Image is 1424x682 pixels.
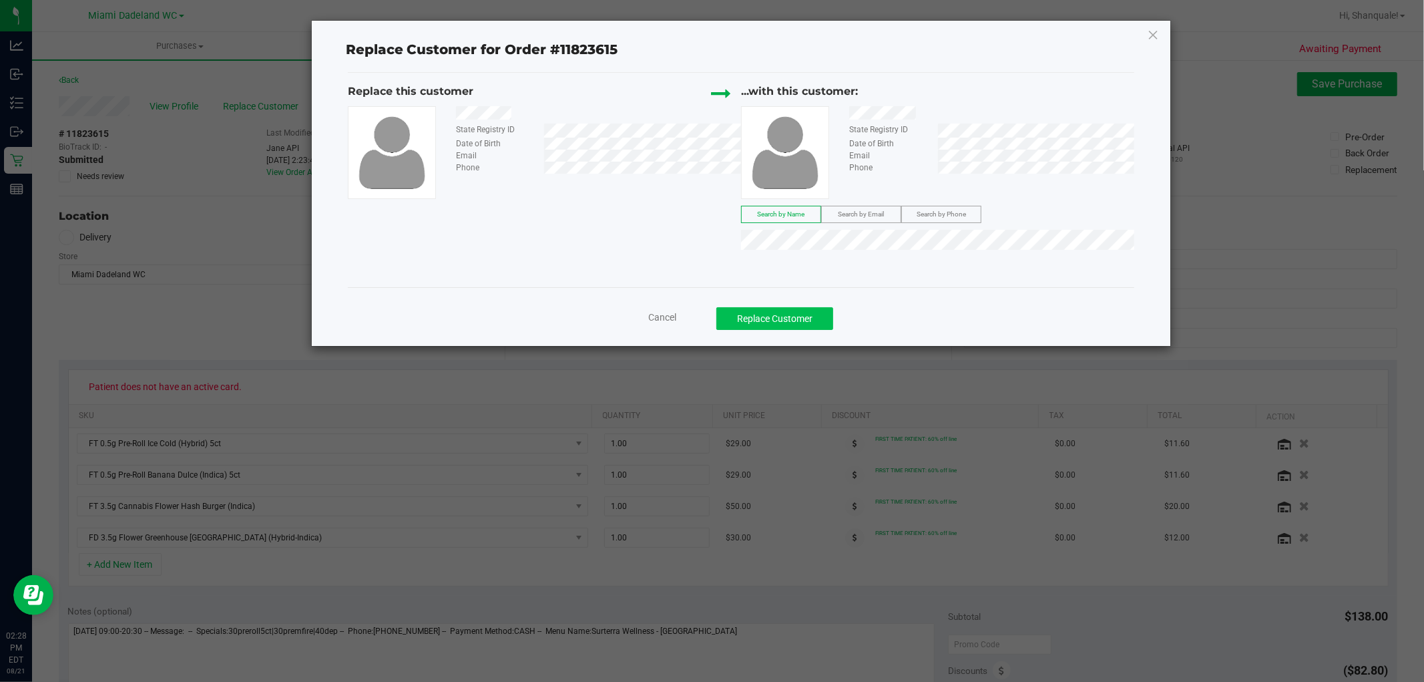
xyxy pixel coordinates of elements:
img: user-icon.png [744,112,826,193]
div: Email [446,150,544,162]
div: Date of Birth [446,138,544,150]
span: Replace this customer [348,85,474,98]
div: State Registry ID [446,124,544,136]
span: Search by Email [838,210,884,218]
span: Search by Name [757,210,804,218]
span: ...with this customer: [741,85,858,98]
div: Phone [446,162,544,174]
div: State Registry ID [839,124,937,136]
iframe: Resource center [13,575,53,615]
span: Search by Phone [917,210,966,218]
div: Phone [839,162,937,174]
span: Cancel [648,312,676,323]
div: Email [839,150,937,162]
img: user-icon.png [351,112,433,193]
div: Date of Birth [839,138,937,150]
span: Replace Customer for Order #11823615 [338,39,626,61]
button: Replace Customer [716,307,833,330]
